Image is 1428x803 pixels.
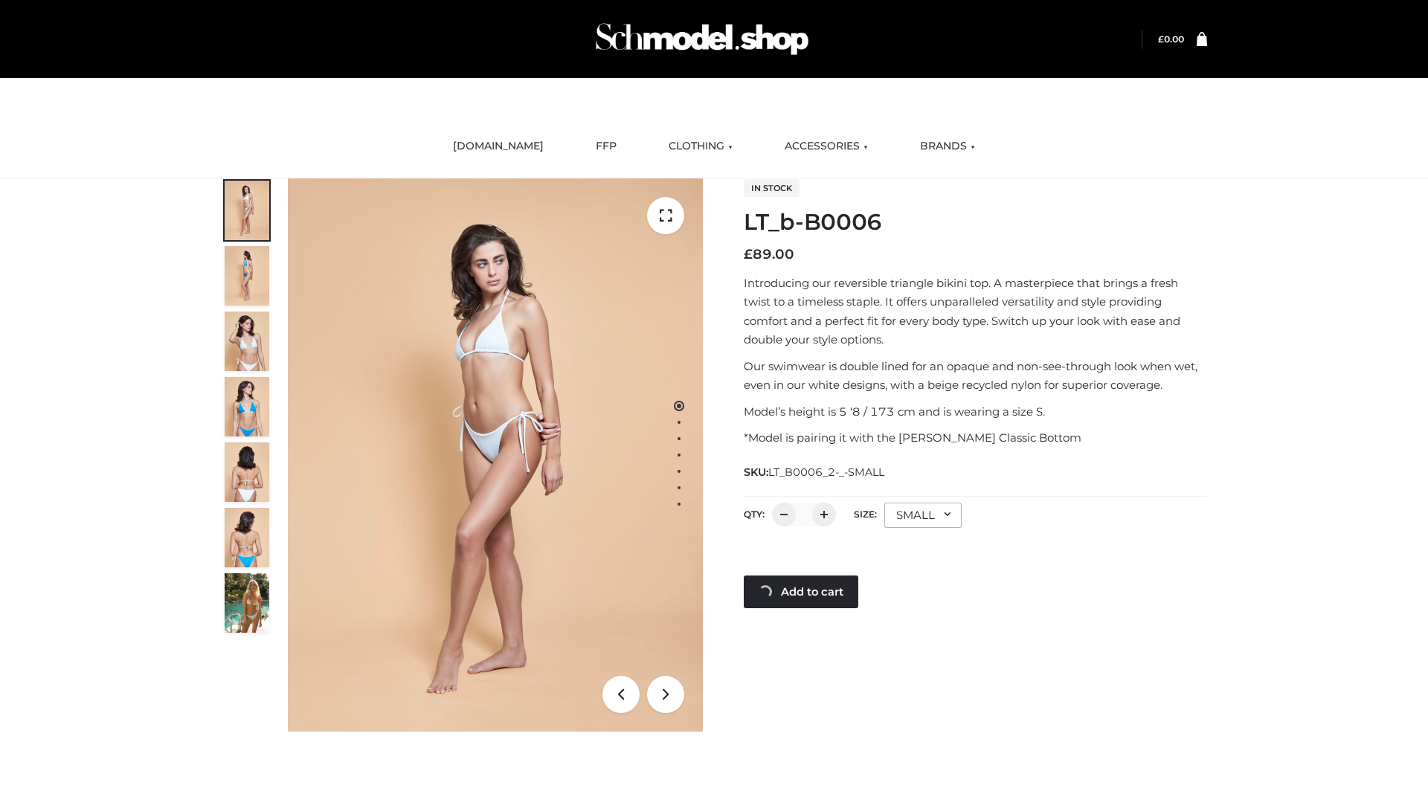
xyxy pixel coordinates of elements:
[225,442,269,502] img: ArielClassicBikiniTop_CloudNine_AzureSky_OW114ECO_7-scaled.jpg
[884,503,962,528] div: SMALL
[442,130,555,163] a: [DOMAIN_NAME]
[744,509,765,520] label: QTY:
[225,573,269,633] img: Arieltop_CloudNine_AzureSky2.jpg
[744,246,794,262] bdi: 89.00
[744,428,1207,448] p: *Model is pairing it with the [PERSON_NAME] Classic Bottom
[768,465,884,479] span: LT_B0006_2-_-SMALL
[744,463,886,481] span: SKU:
[225,508,269,567] img: ArielClassicBikiniTop_CloudNine_AzureSky_OW114ECO_8-scaled.jpg
[225,181,269,240] img: ArielClassicBikiniTop_CloudNine_AzureSky_OW114ECO_1-scaled.jpg
[657,130,744,163] a: CLOTHING
[585,130,628,163] a: FFP
[744,246,753,262] span: £
[1158,33,1184,45] a: £0.00
[591,10,814,68] img: Schmodel Admin 964
[773,130,879,163] a: ACCESSORIES
[1158,33,1184,45] bdi: 0.00
[744,209,1207,236] h1: LT_b-B0006
[744,274,1207,349] p: Introducing our reversible triangle bikini top. A masterpiece that brings a fresh twist to a time...
[288,178,703,732] img: ArielClassicBikiniTop_CloudNine_AzureSky_OW114ECO_1
[225,377,269,436] img: ArielClassicBikiniTop_CloudNine_AzureSky_OW114ECO_4-scaled.jpg
[744,357,1207,395] p: Our swimwear is double lined for an opaque and non-see-through look when wet, even in our white d...
[744,575,858,608] a: Add to cart
[909,130,986,163] a: BRANDS
[854,509,877,520] label: Size:
[225,246,269,306] img: ArielClassicBikiniTop_CloudNine_AzureSky_OW114ECO_2-scaled.jpg
[1158,33,1164,45] span: £
[744,179,800,197] span: In stock
[744,402,1207,422] p: Model’s height is 5 ‘8 / 173 cm and is wearing a size S.
[225,312,269,371] img: ArielClassicBikiniTop_CloudNine_AzureSky_OW114ECO_3-scaled.jpg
